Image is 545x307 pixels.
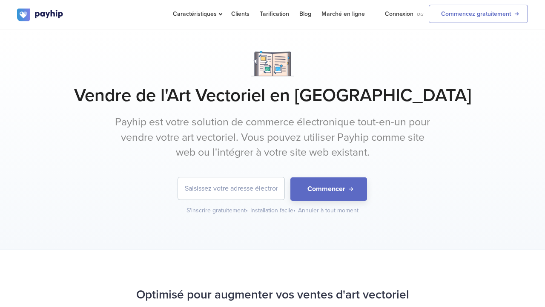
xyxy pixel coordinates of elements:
[429,5,528,23] a: Commencez gratuitement
[17,85,528,106] h1: Vendre de l'Art Vectoriel en [GEOGRAPHIC_DATA]
[246,207,248,214] span: •
[290,177,367,201] button: Commencer
[17,284,528,306] h2: Optimisé pour augmenter vos ventes d'art vectoriel
[186,206,249,215] div: S'inscrire gratuitement
[17,9,64,21] img: logo.svg
[250,206,296,215] div: Installation facile
[298,206,359,215] div: Annuler à tout moment
[293,207,295,214] span: •
[251,51,294,76] img: Notebook.png
[113,115,432,160] p: Payhip est votre solution de commerce électronique tout-en-un pour vendre votre art vectoriel. Vo...
[178,177,284,200] input: Saisissez votre adresse électronique
[173,10,221,17] span: Caractéristiques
